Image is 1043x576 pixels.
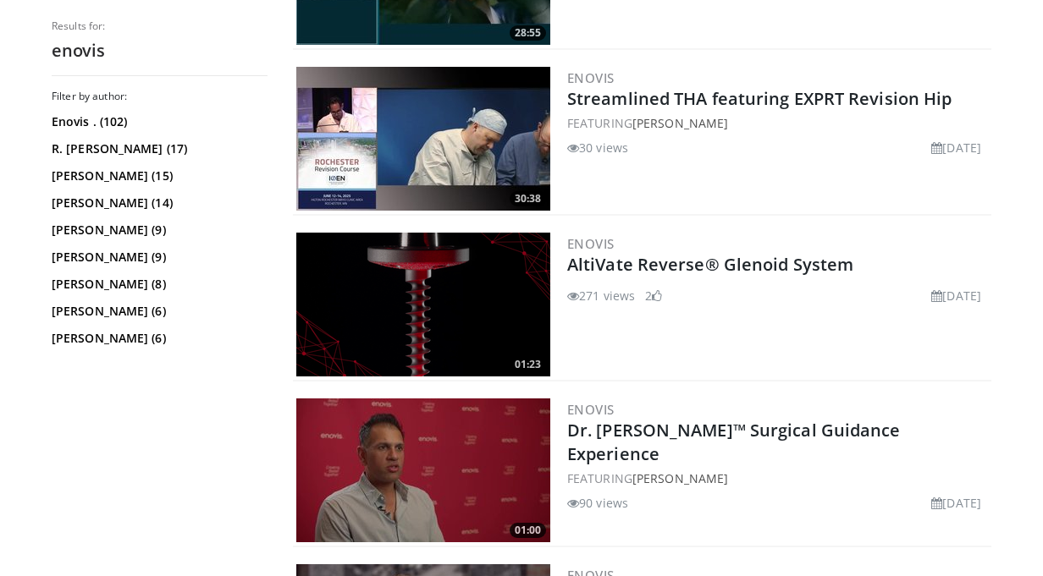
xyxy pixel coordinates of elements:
div: FEATURING [567,469,988,487]
li: 90 views [567,494,628,512]
a: Streamlined THA featuring EXPRT Revision Hip [567,87,952,110]
span: 01:00 [510,523,546,538]
a: [PERSON_NAME] (14) [52,195,263,211]
a: [PERSON_NAME] (9) [52,222,263,239]
a: [PERSON_NAME] (15) [52,167,263,184]
li: [DATE] [931,494,981,512]
img: 099a0359-b241-4c0e-b33e-4b9c9876bee9.300x170_q85_crop-smart_upscale.jpg [296,67,550,211]
li: 271 views [567,287,635,304]
a: Enovis [567,69,614,86]
a: [PERSON_NAME] (9) [52,249,263,266]
img: 5c1caa1d-9170-4353-b546-f3bbd9b198c6.png.300x170_q85_crop-smart_upscale.png [296,233,550,376]
a: [PERSON_NAME] [632,115,728,131]
a: [PERSON_NAME] (6) [52,303,263,320]
a: Enovis [567,401,614,418]
li: 2 [645,287,662,304]
span: 28:55 [510,25,546,41]
a: 01:00 [296,398,550,542]
img: 626b3177-d34f-44a1-b0fd-09e8a1a070c8.300x170_q85_crop-smart_upscale.jpg [296,398,550,542]
li: [DATE] [931,287,981,304]
span: 01:23 [510,357,546,372]
a: Enovis . (102) [52,113,263,130]
a: [PERSON_NAME] (8) [52,276,263,293]
a: R. [PERSON_NAME] (17) [52,140,263,157]
a: [PERSON_NAME] [632,470,728,486]
a: Enovis [567,235,614,252]
a: 01:23 [296,233,550,376]
p: Results for: [52,19,268,33]
a: AltiVate Reverse® Glenoid System [567,253,853,276]
a: [PERSON_NAME] (6) [52,330,263,347]
li: 30 views [567,139,628,156]
div: FEATURING [567,114,988,132]
li: [DATE] [931,139,981,156]
a: Dr. [PERSON_NAME]™ Surgical Guidance Experience [567,419,901,465]
a: 30:38 [296,67,550,211]
h2: enovis [52,40,268,62]
h3: Filter by author: [52,90,268,103]
span: 30:38 [510,191,546,206]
